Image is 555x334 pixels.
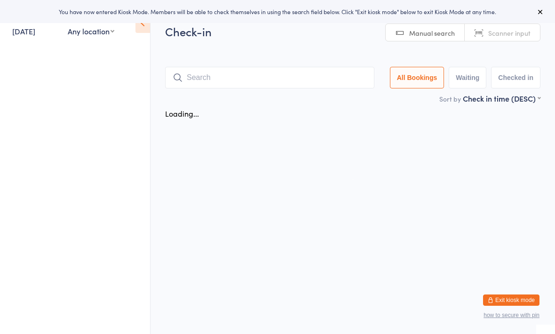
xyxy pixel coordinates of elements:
[409,28,455,38] span: Manual search
[15,8,540,16] div: You have now entered Kiosk Mode. Members will be able to check themselves in using the search fie...
[449,67,486,88] button: Waiting
[165,108,199,119] div: Loading...
[439,94,461,103] label: Sort by
[390,67,444,88] button: All Bookings
[463,93,540,103] div: Check in time (DESC)
[488,28,531,38] span: Scanner input
[12,26,35,36] a: [DATE]
[484,312,539,318] button: how to secure with pin
[483,294,539,306] button: Exit kiosk mode
[68,26,114,36] div: Any location
[491,67,540,88] button: Checked in
[165,24,540,39] h2: Check-in
[165,67,374,88] input: Search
